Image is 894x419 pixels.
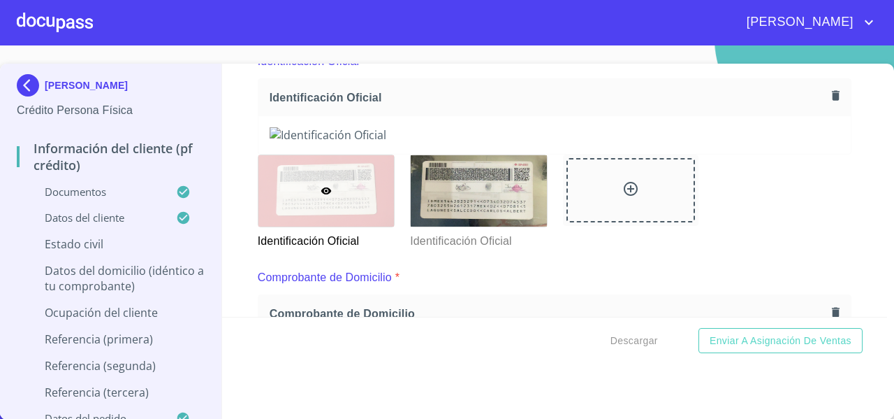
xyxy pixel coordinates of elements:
[710,332,851,350] span: Enviar a Asignación de Ventas
[17,211,176,225] p: Datos del cliente
[17,332,205,347] p: Referencia (primera)
[270,127,840,143] img: Identificación Oficial
[17,385,205,400] p: Referencia (tercera)
[736,11,877,34] button: account of current user
[17,102,205,119] p: Crédito Persona Física
[736,11,860,34] span: [PERSON_NAME]
[270,306,826,321] span: Comprobante de Domicilio
[258,269,392,286] p: Comprobante de Domicilio
[17,263,205,294] p: Datos del domicilio (idéntico a tu comprobante)
[17,305,205,320] p: Ocupación del Cliente
[17,140,205,173] p: Información del cliente (PF crédito)
[17,358,205,374] p: Referencia (segunda)
[17,185,176,199] p: Documentos
[411,155,547,227] img: Identificación Oficial
[410,227,546,250] p: Identificación Oficial
[698,328,863,354] button: Enviar a Asignación de Ventas
[270,90,826,105] span: Identificación Oficial
[45,80,128,91] p: [PERSON_NAME]
[258,227,394,250] p: Identificación Oficial
[610,332,658,350] span: Descargar
[17,236,205,252] p: Estado Civil
[605,328,664,354] button: Descargar
[17,74,45,97] img: Docupass spot blue
[17,74,205,102] div: [PERSON_NAME]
